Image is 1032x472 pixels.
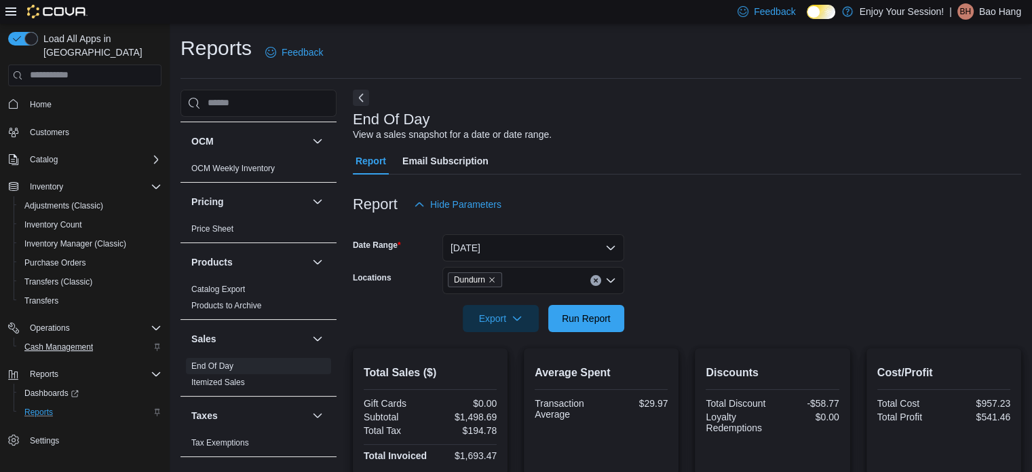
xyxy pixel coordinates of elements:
[19,404,58,420] a: Reports
[180,160,337,182] div: OCM
[14,234,167,253] button: Inventory Manager (Classic)
[433,425,497,436] div: $194.78
[364,398,427,409] div: Gift Cards
[463,305,539,332] button: Export
[947,412,1010,422] div: $541.46
[24,124,161,141] span: Customers
[19,339,98,355] a: Cash Management
[14,253,167,272] button: Purchase Orders
[949,3,952,20] p: |
[191,409,307,422] button: Taxes
[3,365,167,384] button: Reports
[24,276,92,287] span: Transfers (Classic)
[191,300,261,311] span: Products to Archive
[14,403,167,422] button: Reports
[19,293,161,309] span: Transfers
[191,255,307,269] button: Products
[24,96,161,113] span: Home
[364,365,497,381] h2: Total Sales ($)
[807,19,807,20] span: Dark Mode
[191,301,261,310] a: Products to Archive
[24,431,161,448] span: Settings
[14,196,167,215] button: Adjustments (Classic)
[979,3,1021,20] p: Bao Hang
[19,385,161,401] span: Dashboards
[3,177,167,196] button: Inventory
[754,5,795,18] span: Feedback
[353,111,430,128] h3: End Of Day
[433,412,497,422] div: $1,498.69
[24,320,75,336] button: Operations
[180,35,252,62] h1: Reports
[364,450,427,461] strong: Total Invoiced
[3,319,167,338] button: Operations
[30,127,69,138] span: Customers
[24,366,161,382] span: Reports
[19,236,132,252] a: Inventory Manager (Classic)
[19,274,161,290] span: Transfers (Classic)
[191,437,249,448] span: Tax Exemptions
[27,5,88,18] img: Cova
[860,3,944,20] p: Enjoy Your Session!
[353,90,369,106] button: Next
[191,195,223,208] h3: Pricing
[14,291,167,310] button: Transfers
[180,221,337,242] div: Pricing
[191,332,307,346] button: Sales
[24,433,64,449] a: Settings
[776,398,839,409] div: -$58.77
[24,238,126,249] span: Inventory Manager (Classic)
[604,398,668,409] div: $29.97
[706,398,769,409] div: Total Discount
[191,378,245,387] a: Itemized Sales
[24,407,53,418] span: Reports
[180,281,337,319] div: Products
[38,32,161,59] span: Load All Apps in [GEOGRAPHIC_DATA]
[191,164,275,173] a: OCM Weekly Inventory
[191,332,216,346] h3: Sales
[19,339,161,355] span: Cash Management
[14,384,167,403] a: Dashboards
[309,133,326,149] button: OCM
[706,365,839,381] h2: Discounts
[776,412,839,422] div: $0.00
[590,275,601,286] button: Clear input
[433,450,497,461] div: $1,693.47
[535,365,668,381] h2: Average Spent
[408,191,507,218] button: Hide Parameters
[959,3,971,20] span: BH
[30,369,58,380] span: Reports
[24,342,93,352] span: Cash Management
[309,331,326,347] button: Sales
[282,46,323,59] span: Feedback
[30,435,59,446] span: Settings
[877,365,1010,381] h2: Cost/Profit
[191,223,233,234] span: Price Sheet
[191,285,245,294] a: Catalog Export
[24,200,103,211] span: Adjustments (Classic)
[14,338,167,357] button: Cash Management
[562,312,611,325] span: Run Report
[191,195,307,208] button: Pricing
[24,124,75,141] a: Customers
[430,198,501,211] span: Hide Parameters
[535,398,598,420] div: Transaction Average
[24,257,86,268] span: Purchase Orders
[14,215,167,234] button: Inventory Count
[356,147,386,175] span: Report
[19,198,161,214] span: Adjustments (Classic)
[191,255,233,269] h3: Products
[24,151,63,168] button: Catalog
[24,388,79,399] span: Dashboards
[877,412,941,422] div: Total Profit
[947,398,1010,409] div: $957.23
[24,179,69,195] button: Inventory
[191,361,233,371] span: End Of Day
[402,147,489,175] span: Email Subscription
[191,409,218,422] h3: Taxes
[19,217,88,233] a: Inventory Count
[309,194,326,210] button: Pricing
[353,128,552,142] div: View a sales snapshot for a date or date range.
[19,293,64,309] a: Transfers
[24,179,161,195] span: Inventory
